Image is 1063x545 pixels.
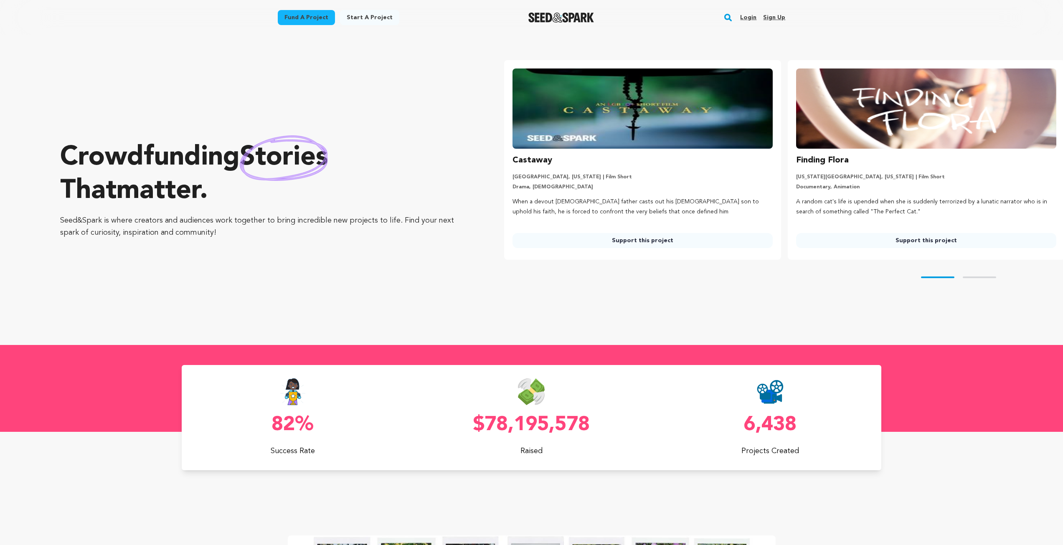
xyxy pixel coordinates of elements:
p: Projects Created [659,445,881,457]
img: Seed&Spark Success Rate Icon [280,378,306,405]
p: Drama, [DEMOGRAPHIC_DATA] [512,184,773,190]
a: Support this project [512,233,773,248]
p: When a devout [DEMOGRAPHIC_DATA] father casts out his [DEMOGRAPHIC_DATA] son to uphold his faith,... [512,197,773,217]
p: $78,195,578 [421,415,643,435]
img: hand sketched image [240,135,328,181]
p: Crowdfunding that . [60,141,471,208]
p: Raised [421,445,643,457]
img: Finding Flora image [796,68,1056,149]
p: [US_STATE][GEOGRAPHIC_DATA], [US_STATE] | Film Short [796,174,1056,180]
img: Castaway image [512,68,773,149]
span: matter [117,178,200,205]
p: [GEOGRAPHIC_DATA], [US_STATE] | Film Short [512,174,773,180]
a: Sign up [763,11,785,24]
img: Seed&Spark Logo Dark Mode [528,13,594,23]
a: Fund a project [278,10,335,25]
a: Login [740,11,756,24]
img: Seed&Spark Projects Created Icon [757,378,784,405]
a: Support this project [796,233,1056,248]
a: Seed&Spark Homepage [528,13,594,23]
p: 82% [182,415,404,435]
h3: Castaway [512,154,552,167]
p: Seed&Spark is where creators and audiences work together to bring incredible new projects to life... [60,215,471,239]
p: Documentary, Animation [796,184,1056,190]
p: Success Rate [182,445,404,457]
h3: Finding Flora [796,154,849,167]
p: 6,438 [659,415,881,435]
a: Start a project [340,10,399,25]
p: A random cat's life is upended when she is suddenly terrorized by a lunatic narrator who is in se... [796,197,1056,217]
img: Seed&Spark Money Raised Icon [518,378,545,405]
